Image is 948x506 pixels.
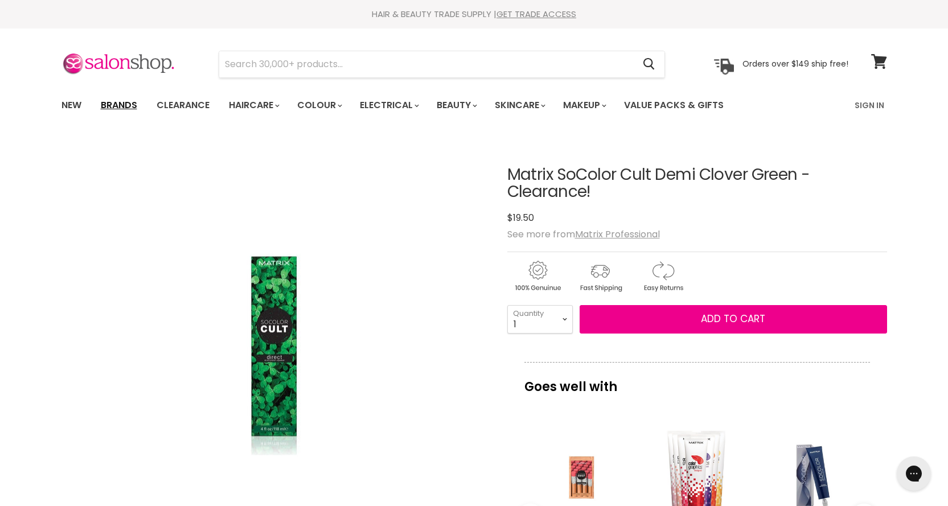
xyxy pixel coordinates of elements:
ul: Main menu [53,89,790,122]
div: HAIR & BEAUTY TRADE SUPPLY | [47,9,901,20]
p: Orders over $149 ship free! [742,59,848,69]
img: genuine.gif [507,259,568,294]
a: GET TRADE ACCESS [496,8,576,20]
nav: Main [47,89,901,122]
button: Search [634,51,664,77]
iframe: Gorgias live chat messenger [891,452,937,495]
span: Add to cart [701,312,765,326]
button: Add to cart [580,305,887,334]
span: $19.50 [507,211,534,224]
a: Sign In [848,93,891,117]
p: Goes well with [524,362,870,400]
span: See more from [507,228,660,241]
a: Skincare [486,93,552,117]
a: Clearance [148,93,218,117]
select: Quantity [507,305,573,334]
img: returns.gif [633,259,693,294]
form: Product [219,51,665,78]
a: Haircare [220,93,286,117]
a: Value Packs & Gifts [615,93,732,117]
a: Brands [92,93,146,117]
a: Makeup [555,93,613,117]
a: Matrix Professional [575,228,660,241]
img: shipping.gif [570,259,630,294]
a: Electrical [351,93,426,117]
h1: Matrix SoColor Cult Demi Clover Green - Clearance! [507,166,887,201]
a: New [53,93,90,117]
a: Colour [289,93,349,117]
a: Beauty [428,93,484,117]
input: Search [219,51,634,77]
